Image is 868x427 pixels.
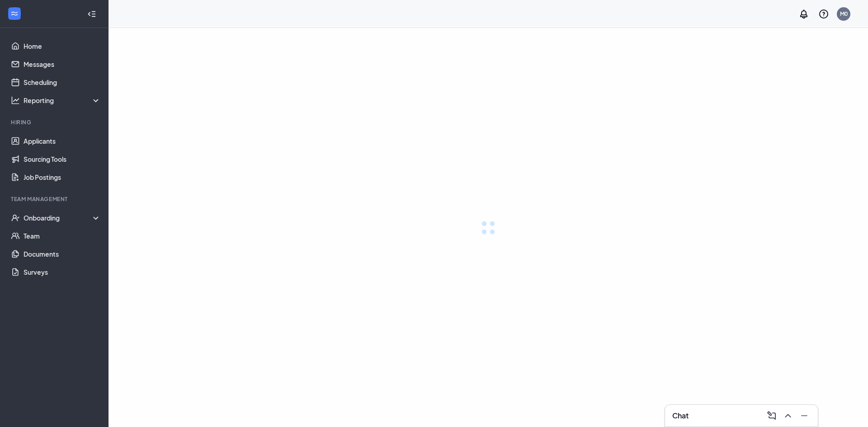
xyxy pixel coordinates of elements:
[24,168,101,186] a: Job Postings
[766,410,777,421] svg: ComposeMessage
[783,410,793,421] svg: ChevronUp
[10,9,19,18] svg: WorkstreamLogo
[780,408,794,423] button: ChevronUp
[24,263,101,281] a: Surveys
[24,213,101,222] div: Onboarding
[24,227,101,245] a: Team
[764,408,778,423] button: ComposeMessage
[24,55,101,73] a: Messages
[796,408,811,423] button: Minimize
[24,73,101,91] a: Scheduling
[11,118,99,126] div: Hiring
[11,195,99,203] div: Team Management
[11,213,20,222] svg: UserCheck
[24,132,101,150] a: Applicants
[798,9,809,19] svg: Notifications
[87,9,96,19] svg: Collapse
[24,150,101,168] a: Sourcing Tools
[24,245,101,263] a: Documents
[11,96,20,105] svg: Analysis
[840,10,848,18] div: M0
[672,411,689,421] h3: Chat
[24,37,101,55] a: Home
[24,96,101,105] div: Reporting
[799,410,810,421] svg: Minimize
[818,9,829,19] svg: QuestionInfo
